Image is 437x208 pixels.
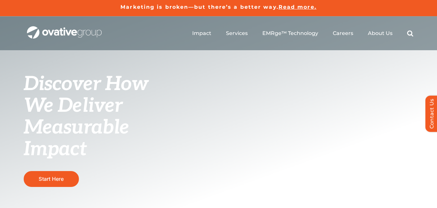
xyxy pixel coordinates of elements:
[279,4,317,10] a: Read more.
[226,30,248,37] a: Services
[39,176,64,182] span: Start Here
[120,4,279,10] a: Marketing is broken—but there’s a better way.
[24,171,79,187] a: Start Here
[24,73,148,96] span: Discover How
[368,30,393,37] a: About Us
[407,30,413,37] a: Search
[24,94,129,161] span: We Deliver Measurable Impact
[27,26,102,32] a: OG_Full_horizontal_WHT
[333,30,353,37] a: Careers
[192,30,211,37] a: Impact
[192,23,413,44] nav: Menu
[262,30,318,37] a: EMRge™ Technology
